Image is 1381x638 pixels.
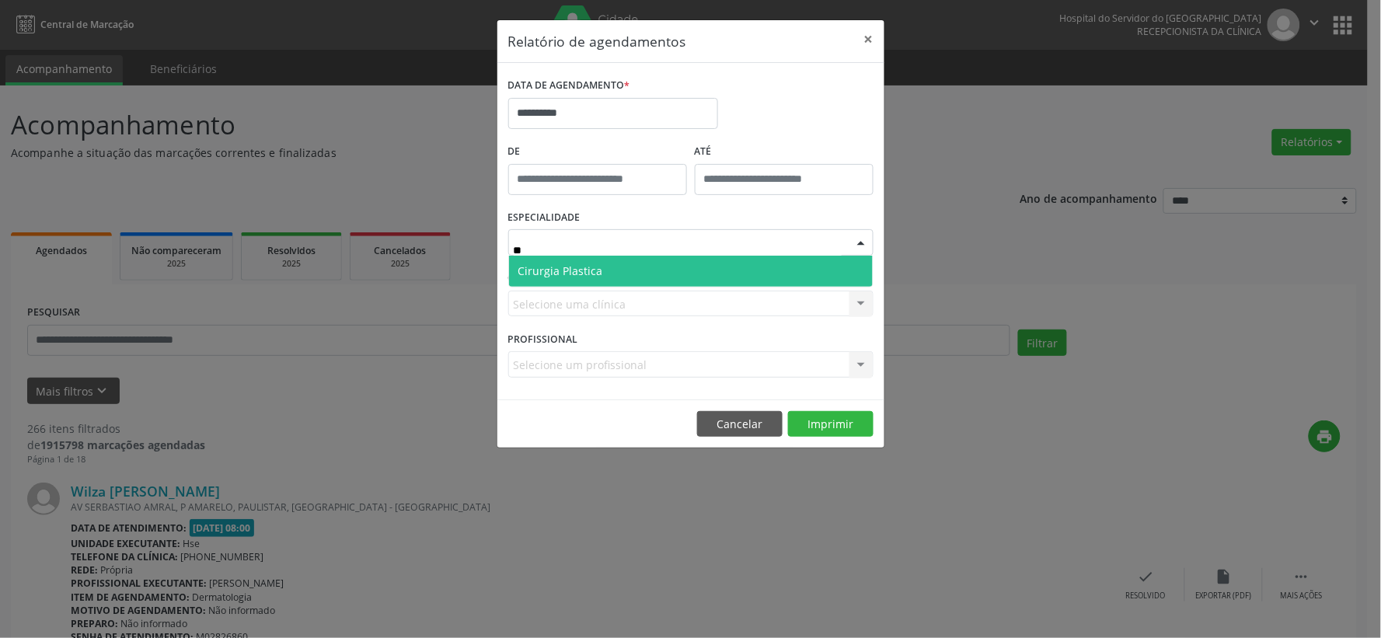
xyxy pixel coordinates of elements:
[508,206,581,230] label: ESPECIALIDADE
[788,411,874,438] button: Imprimir
[508,74,630,98] label: DATA DE AGENDAMENTO
[695,140,874,164] label: ATÉ
[508,140,687,164] label: De
[508,327,578,351] label: PROFISSIONAL
[508,31,686,51] h5: Relatório de agendamentos
[853,20,884,58] button: Close
[518,263,603,278] span: Cirurgia Plastica
[697,411,783,438] button: Cancelar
